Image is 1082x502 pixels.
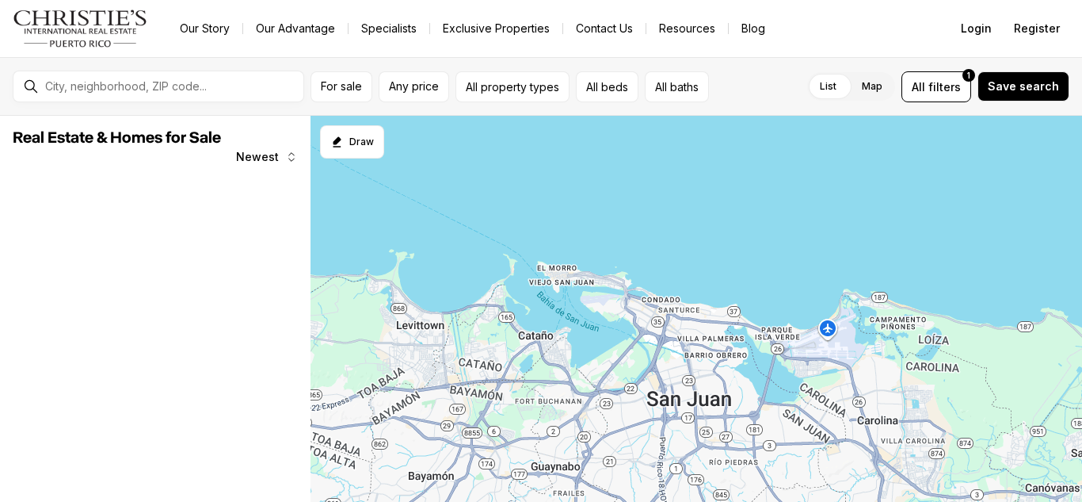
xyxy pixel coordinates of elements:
button: Start drawing [320,125,384,159]
button: All beds [576,71,638,102]
span: Any price [389,80,439,93]
button: All baths [645,71,709,102]
button: Login [951,13,1001,44]
button: Save search [977,71,1069,102]
span: Newest [236,151,279,163]
button: Allfilters1 [901,71,971,102]
img: logo [13,10,148,48]
button: For sale [311,71,372,102]
button: Any price [379,71,449,102]
span: Register [1014,22,1060,35]
a: Blog [729,17,778,40]
span: filters [928,79,961,95]
button: Newest [227,141,307,173]
a: Our Advantage [243,17,348,40]
a: Our Story [167,17,242,40]
button: All property types [455,71,570,102]
span: 1 [967,69,970,82]
span: Real Estate & Homes for Sale [13,130,221,146]
button: Register [1004,13,1069,44]
span: Save search [988,80,1059,93]
span: All [912,79,925,95]
label: Map [849,72,895,101]
button: Contact Us [563,17,646,40]
a: Specialists [349,17,429,40]
span: Login [961,22,992,35]
a: Resources [646,17,728,40]
span: For sale [321,80,362,93]
a: Exclusive Properties [430,17,562,40]
label: List [807,72,849,101]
